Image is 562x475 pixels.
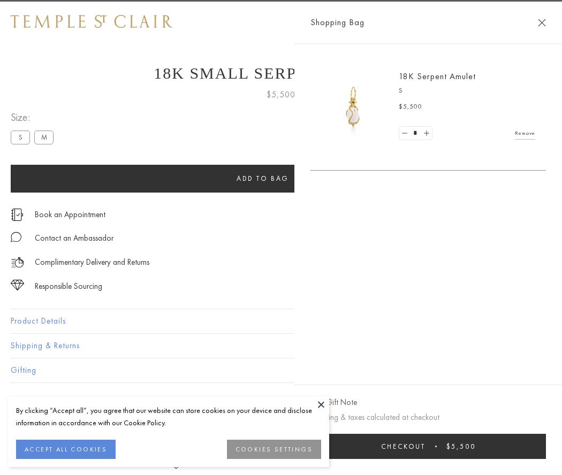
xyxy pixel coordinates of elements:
[538,19,546,27] button: Close Shopping Bag
[310,411,546,424] p: Shipping & taxes calculated at checkout
[446,442,476,451] span: $5,500
[399,127,410,140] a: Set quantity to 0
[310,396,357,409] button: Add Gift Note
[321,75,385,139] img: P51836-E11SERPPV
[16,440,116,459] button: ACCEPT ALL COOKIES
[227,440,321,459] button: COOKIES SETTINGS
[267,88,295,102] span: $5,500
[11,358,551,382] button: Gifting
[35,256,149,269] p: Complimentary Delivery and Returns
[421,127,431,140] a: Set quantity to 2
[35,232,113,245] div: Contact an Ambassador
[11,165,515,193] button: Add to bag
[399,86,535,96] p: S
[11,309,551,333] button: Product Details
[35,209,105,220] a: Book an Appointment
[11,334,551,358] button: Shipping & Returns
[11,131,30,144] label: S
[515,127,535,139] a: Remove
[237,174,289,183] span: Add to bag
[11,232,21,242] img: MessageIcon-01_2.svg
[11,64,551,82] h1: 18K Small Serpent Amulet
[11,109,58,126] span: Size:
[35,280,102,293] div: Responsible Sourcing
[381,442,426,451] span: Checkout
[11,256,24,269] img: icon_delivery.svg
[11,209,24,221] img: icon_appointment.svg
[34,131,54,144] label: M
[11,280,24,290] img: icon_sourcing.svg
[310,434,546,459] button: Checkout $5,500
[16,404,321,429] div: By clicking “Accept all”, you agree that our website can store cookies on your device and disclos...
[399,102,422,112] span: $5,500
[11,15,172,28] img: Temple St. Clair
[310,16,364,29] span: Shopping Bag
[399,71,476,82] a: 18K Serpent Amulet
